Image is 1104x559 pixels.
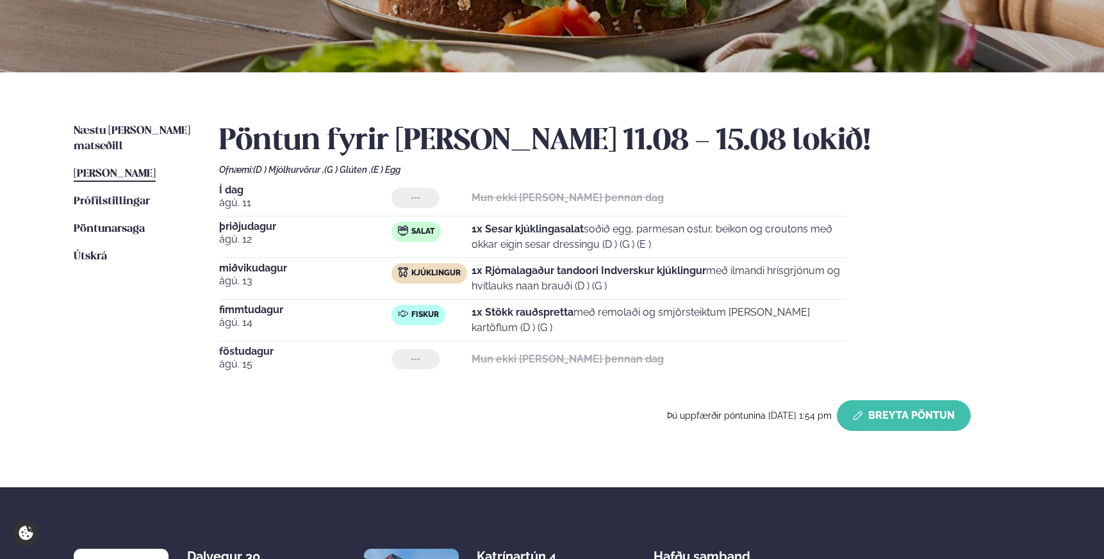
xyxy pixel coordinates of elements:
[219,165,1030,175] div: Ofnæmi:
[472,222,847,252] p: soðið egg, parmesan ostur, beikon og croutons með okkar eigin sesar dressingu (D ) (G ) (E )
[219,315,391,330] span: ágú. 14
[74,126,190,152] span: Næstu [PERSON_NAME] matseðill
[219,273,391,289] span: ágú. 13
[837,400,971,431] button: Breyta Pöntun
[74,223,145,234] span: Pöntunarsaga
[411,227,434,237] span: Salat
[219,346,391,357] span: föstudagur
[398,309,408,319] img: fish.svg
[219,232,391,247] span: ágú. 12
[472,223,584,235] strong: 1x Sesar kjúklingasalat
[74,124,194,154] a: Næstu [PERSON_NAME] matseðill
[472,263,847,294] p: með ilmandi hrísgrjónum og hvítlauks naan brauði (D ) (G )
[398,225,408,236] img: salad.svg
[472,191,664,204] strong: Mun ekki [PERSON_NAME] þennan dag
[411,268,461,279] span: Kjúklingur
[13,520,39,546] a: Cookie settings
[472,353,664,365] strong: Mun ekki [PERSON_NAME] þennan dag
[472,264,706,277] strong: 1x Rjómalagaður tandoori Indverskur kjúklingur
[219,185,391,195] span: Í dag
[472,305,847,336] p: með remolaði og smjörsteiktum [PERSON_NAME] kartöflum (D ) (G )
[74,222,145,237] a: Pöntunarsaga
[411,310,439,320] span: Fiskur
[398,267,408,277] img: chicken.svg
[253,165,324,175] span: (D ) Mjólkurvörur ,
[74,196,150,207] span: Prófílstillingar
[74,168,156,179] span: [PERSON_NAME]
[411,354,420,364] span: ---
[74,251,107,262] span: Útskrá
[411,193,420,203] span: ---
[74,194,150,209] a: Prófílstillingar
[219,222,391,232] span: þriðjudagur
[219,305,391,315] span: fimmtudagur
[74,166,156,182] a: [PERSON_NAME]
[219,263,391,273] span: miðvikudagur
[219,195,391,211] span: ágú. 11
[371,165,400,175] span: (E ) Egg
[219,357,391,372] span: ágú. 15
[219,124,1030,159] h2: Pöntun fyrir [PERSON_NAME] 11.08 - 15.08 lokið!
[667,410,832,421] span: Þú uppfærðir pöntunina [DATE] 1:54 pm
[472,306,573,318] strong: 1x Stökk rauðspretta
[324,165,371,175] span: (G ) Glúten ,
[74,249,107,264] a: Útskrá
